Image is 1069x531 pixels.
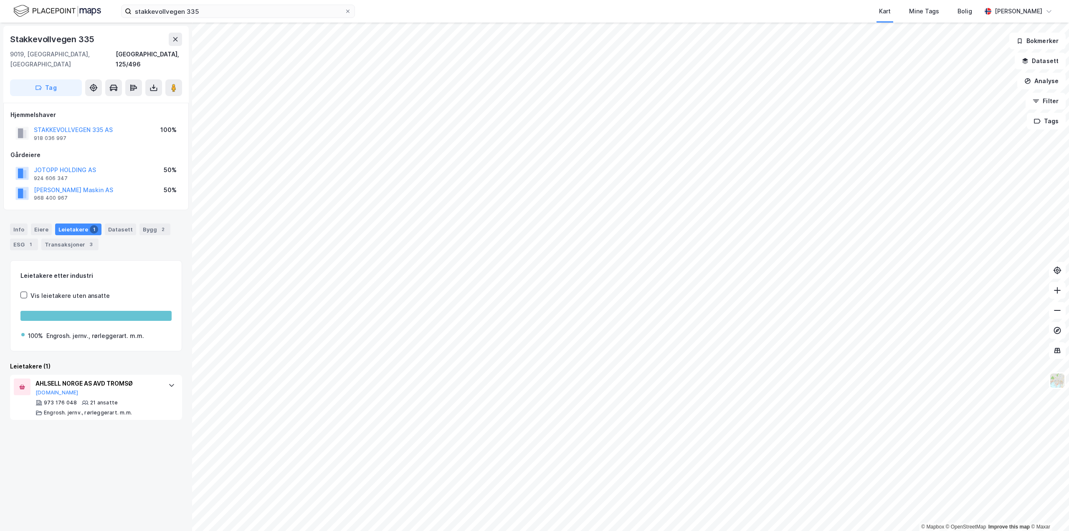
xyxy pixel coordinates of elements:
div: Kontrollprogram for chat [1027,491,1069,531]
iframe: Chat Widget [1027,491,1069,531]
div: ESG [10,239,38,250]
img: logo.f888ab2527a4732fd821a326f86c7f29.svg [13,4,101,18]
div: Engrosh. jernv., rørleggerart. m.m. [46,331,144,341]
div: 2 [159,225,167,234]
div: Transaksjoner [41,239,99,250]
div: Hjemmelshaver [10,110,182,120]
div: Engrosh. jernv., rørleggerart. m.m. [44,409,132,416]
div: [PERSON_NAME] [995,6,1042,16]
div: Leietakere [55,224,101,235]
button: Tag [10,79,82,96]
button: Tags [1027,113,1066,130]
div: 50% [164,165,177,175]
button: [DOMAIN_NAME] [35,389,79,396]
div: Stakkevollvegen 335 [10,33,96,46]
a: OpenStreetMap [946,524,986,530]
div: 1 [26,240,35,249]
div: 100% [28,331,43,341]
div: Info [10,224,28,235]
div: Leietakere (1) [10,361,182,371]
div: 973 176 048 [44,399,77,406]
div: Eiere [31,224,52,235]
a: Improve this map [988,524,1030,530]
div: Bolig [958,6,972,16]
button: Bokmerker [1009,33,1066,49]
button: Datasett [1015,53,1066,69]
div: 9019, [GEOGRAPHIC_DATA], [GEOGRAPHIC_DATA] [10,49,116,69]
input: Søk på adresse, matrikkel, gårdeiere, leietakere eller personer [132,5,345,18]
img: Z [1049,373,1065,389]
div: 3 [87,240,95,249]
div: 968 400 967 [34,195,68,201]
div: Leietakere etter industri [20,271,172,281]
div: 50% [164,185,177,195]
div: 21 ansatte [90,399,118,406]
div: Bygg [139,224,170,235]
div: Mine Tags [909,6,939,16]
button: Analyse [1017,73,1066,89]
div: 918 036 997 [34,135,66,142]
a: Mapbox [921,524,944,530]
div: 100% [160,125,177,135]
div: AHLSELL NORGE AS AVD TROMSØ [35,379,160,389]
div: Vis leietakere uten ansatte [30,291,110,301]
div: [GEOGRAPHIC_DATA], 125/496 [116,49,182,69]
div: Kart [879,6,891,16]
div: Datasett [105,224,136,235]
div: 1 [90,225,98,234]
div: Gårdeiere [10,150,182,160]
div: 924 606 347 [34,175,68,182]
button: Filter [1026,93,1066,109]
